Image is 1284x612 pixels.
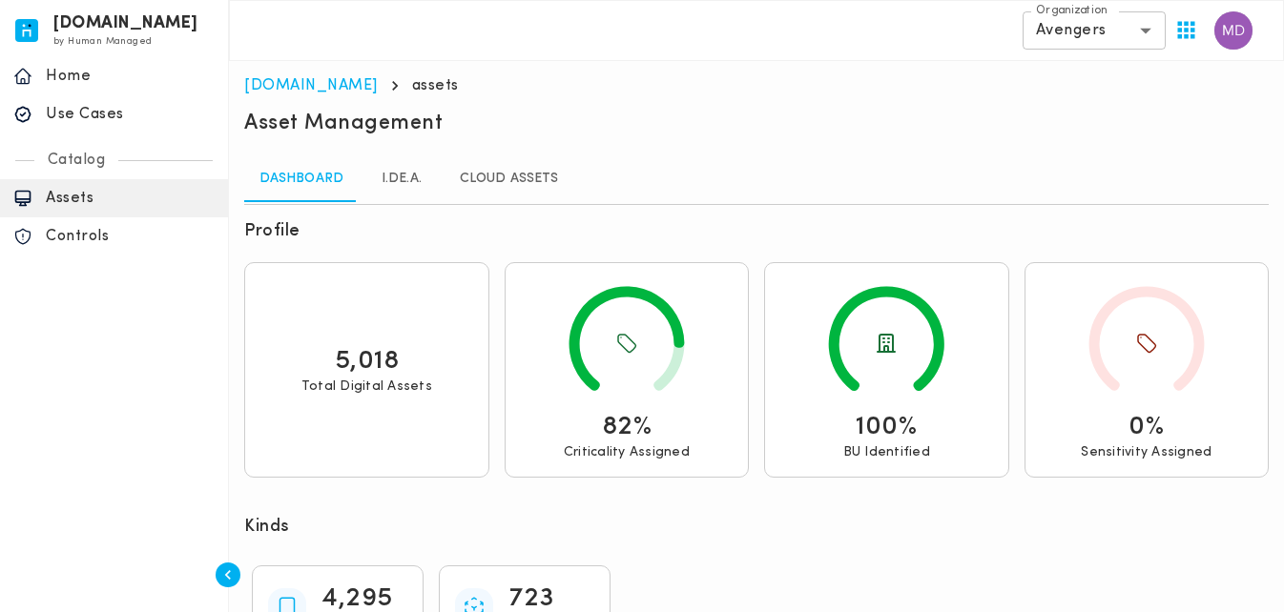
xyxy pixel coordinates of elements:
p: Use Cases [46,105,215,124]
a: Cloud Assets [445,156,573,202]
p: Controls [46,227,215,246]
p: BU Identified [843,444,930,461]
img: Marc Daniel Jamindang [1214,11,1253,50]
p: Sensitivity Assigned [1081,444,1212,461]
p: 82% [602,410,652,444]
button: User [1207,4,1260,57]
span: by Human Managed [53,36,152,47]
p: Total Digital Assets [301,378,432,396]
a: [DOMAIN_NAME] [244,78,378,93]
p: Criticality Assigned [564,444,690,461]
p: 0% [1129,410,1164,444]
a: I.DE.A. [359,156,445,202]
a: Dashboard [244,156,359,202]
p: 5,018 [335,344,400,378]
p: Home [46,67,215,86]
p: assets [412,76,459,95]
div: Avengers [1023,11,1166,50]
h6: [DOMAIN_NAME] [53,17,198,31]
h6: Kinds [244,516,290,539]
p: 100% [856,410,917,444]
h5: Asset Management [244,111,443,137]
label: Organization [1036,3,1108,19]
h6: Profile [244,220,300,243]
p: Assets [46,189,215,208]
p: Catalog [34,151,119,170]
nav: breadcrumb [244,76,1269,95]
img: invicta.io [15,19,38,42]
